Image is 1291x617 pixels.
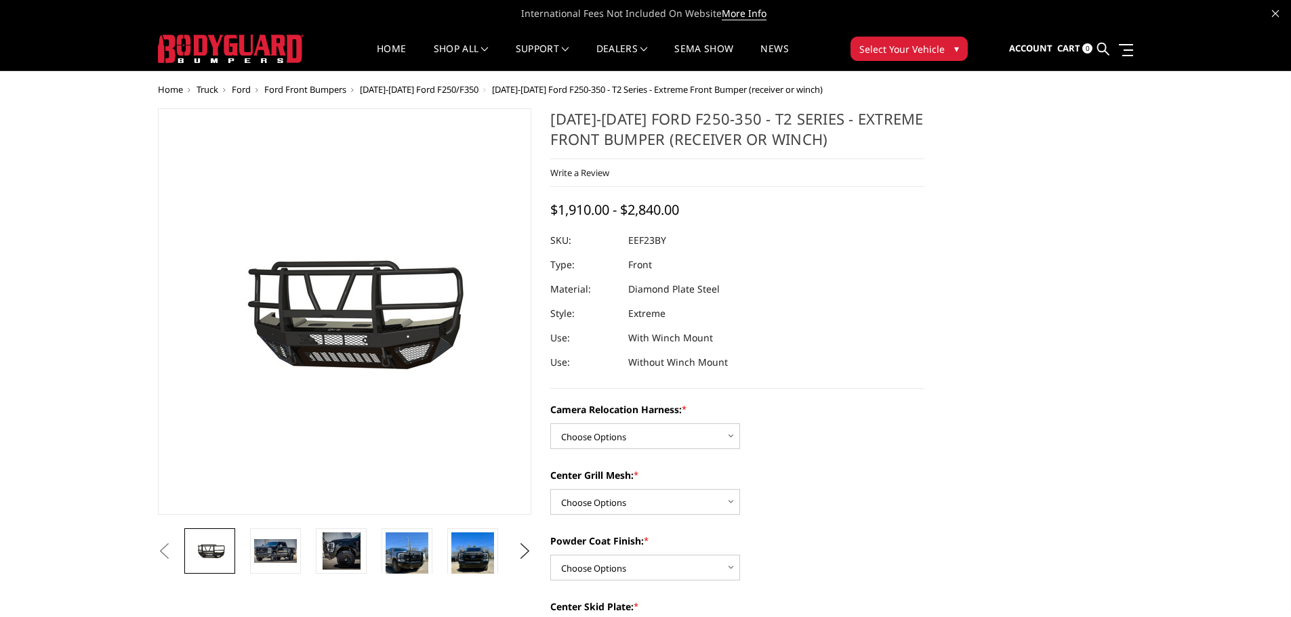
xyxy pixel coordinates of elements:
[550,402,924,417] label: Camera Relocation Harness:
[722,7,766,20] a: More Info
[516,44,569,70] a: Support
[550,253,618,277] dt: Type:
[628,277,720,301] dd: Diamond Plate Steel
[628,228,666,253] dd: EEF23BY
[155,541,175,561] button: Previous
[158,108,532,515] a: 2023-2025 Ford F250-350 - T2 Series - Extreme Front Bumper (receiver or winch)
[550,200,679,219] span: $1,910.00 - $2,840.00
[360,83,478,95] a: [DATE]-[DATE] Ford F250/F350
[1082,43,1092,54] span: 0
[492,83,823,95] span: [DATE]-[DATE] Ford F250-350 - T2 Series - Extreme Front Bumper (receiver or winch)
[628,326,713,350] dd: With Winch Mount
[550,228,618,253] dt: SKU:
[550,534,924,548] label: Powder Coat Finish:
[550,167,609,179] a: Write a Review
[434,44,489,70] a: shop all
[596,44,648,70] a: Dealers
[1009,30,1052,67] a: Account
[859,42,945,56] span: Select Your Vehicle
[232,83,251,95] a: Ford
[628,301,665,326] dd: Extreme
[550,468,924,482] label: Center Grill Mesh:
[158,83,183,95] a: Home
[451,532,494,589] img: 2023-2025 Ford F250-350 - T2 Series - Extreme Front Bumper (receiver or winch)
[386,532,428,589] img: 2023-2025 Ford F250-350 - T2 Series - Extreme Front Bumper (receiver or winch)
[628,350,728,375] dd: Without Winch Mount
[264,83,346,95] a: Ford Front Bumpers
[323,532,360,570] img: 2023-2025 Ford F250-350 - T2 Series - Extreme Front Bumper (receiver or winch)
[550,277,618,301] dt: Material:
[550,326,618,350] dt: Use:
[550,350,618,375] dt: Use:
[1057,42,1080,54] span: Cart
[760,44,788,70] a: News
[954,41,959,56] span: ▾
[851,37,968,61] button: Select Your Vehicle
[550,108,924,159] h1: [DATE]-[DATE] Ford F250-350 - T2 Series - Extreme Front Bumper (receiver or winch)
[197,83,218,95] a: Truck
[628,253,652,277] dd: Front
[674,44,733,70] a: SEMA Show
[550,301,618,326] dt: Style:
[550,599,924,614] label: Center Skid Plate:
[1057,30,1092,67] a: Cart 0
[514,541,535,561] button: Next
[254,539,297,562] img: 2023-2025 Ford F250-350 - T2 Series - Extreme Front Bumper (receiver or winch)
[1009,42,1052,54] span: Account
[188,539,231,563] img: 2023-2025 Ford F250-350 - T2 Series - Extreme Front Bumper (receiver or winch)
[158,35,304,63] img: BODYGUARD BUMPERS
[377,44,406,70] a: Home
